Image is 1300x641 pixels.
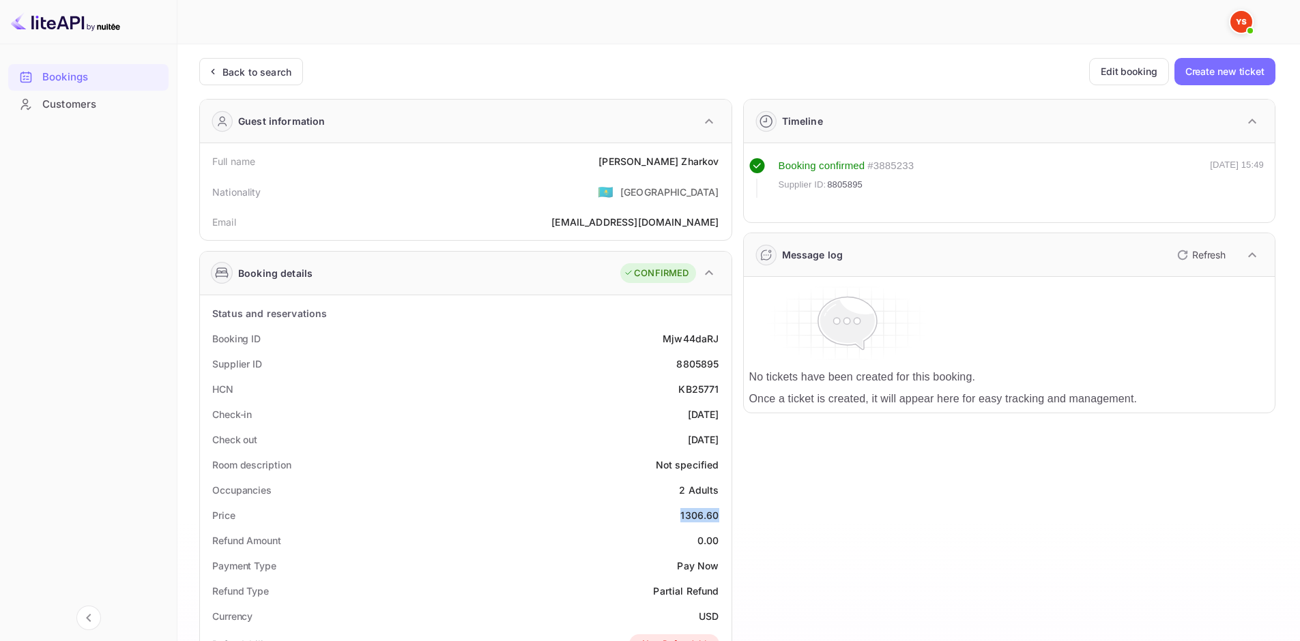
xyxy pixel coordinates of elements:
div: Customers [8,91,169,118]
div: Nationality [212,185,261,199]
div: KB25771 [678,382,719,396]
div: 8805895 [676,357,719,371]
div: Supplier ID [212,357,262,371]
div: Check-in [212,407,252,421]
div: 1306.60 [680,508,719,522]
div: Bookings [8,64,169,91]
div: Payment Type [212,558,276,573]
div: Booking confirmed [779,158,865,174]
div: [DATE] 15:49 [1210,158,1264,198]
div: Pay Now [677,558,719,573]
p: No tickets have been created for this booking. [749,369,1270,385]
div: Check out [212,432,257,447]
div: Email [212,215,236,229]
div: Timeline [782,114,823,128]
div: Occupancies [212,483,272,497]
div: Guest information [238,114,326,128]
div: Bookings [42,70,162,85]
div: Status and reservations [212,306,327,320]
div: [GEOGRAPHIC_DATA] [620,185,719,199]
div: Booking ID [212,331,261,346]
div: Partial Refund [653,584,719,598]
div: Not specified [656,458,719,472]
div: Refund Amount [212,533,281,548]
span: Supplier ID: [779,178,826,192]
p: Once a ticket is created, it will appear here for easy tracking and management. [749,391,1270,407]
span: United States [598,179,613,204]
img: Yandex Support [1230,11,1252,33]
div: Message log [782,248,843,262]
div: 0.00 [697,533,719,548]
div: # 3885233 [867,158,914,174]
div: Full name [212,154,255,168]
div: Refund Type [212,584,269,598]
div: [EMAIL_ADDRESS][DOMAIN_NAME] [551,215,719,229]
div: [DATE] [688,432,719,447]
div: Mjw44daRJ [663,331,719,346]
div: Currency [212,609,252,623]
div: Back to search [222,65,291,79]
div: USD [699,609,719,623]
button: Edit booking [1089,58,1169,85]
div: [PERSON_NAME] Zharkov [598,154,719,168]
p: Refresh [1192,248,1226,262]
div: 2 Adults [679,483,719,497]
button: Create new ticket [1174,58,1275,85]
div: [DATE] [688,407,719,421]
div: CONFIRMED [624,267,689,280]
div: Booking details [238,266,313,280]
div: HCN [212,382,233,396]
a: Customers [8,91,169,117]
a: Bookings [8,64,169,89]
button: Collapse navigation [76,606,101,630]
span: 8805895 [827,178,863,192]
img: LiteAPI logo [11,11,120,33]
button: Refresh [1169,244,1231,266]
div: Price [212,508,235,522]
div: Room description [212,458,291,472]
div: Customers [42,97,162,113]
